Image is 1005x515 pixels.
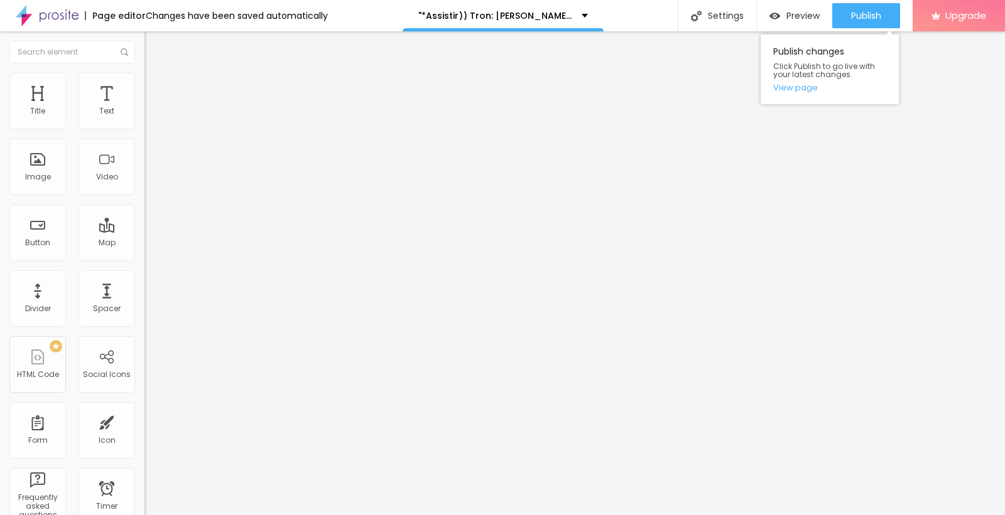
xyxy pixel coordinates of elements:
[99,238,116,247] div: Map
[25,238,50,247] div: Button
[96,502,117,511] div: Timer
[418,11,572,20] p: "*Assistir)) Tron: [PERSON_NAME] , Filme completo [ 2025 ] , Dublado Portugue
[83,370,131,379] div: Social Icons
[832,3,900,28] button: Publish
[17,370,59,379] div: HTML Code
[99,436,116,445] div: Icon
[769,11,780,21] img: view-1.svg
[93,304,121,313] div: Spacer
[28,436,48,445] div: Form
[99,107,114,115] div: Text
[773,62,886,78] span: Click Publish to go live with your latest changes.
[96,173,118,181] div: Video
[761,35,899,104] div: Publish changes
[773,83,886,92] a: View page
[121,48,128,56] img: Icone
[85,11,146,20] div: Page editor
[9,41,135,63] input: Search element
[30,107,45,115] div: Title
[25,304,51,313] div: Divider
[691,11,702,21] img: Icone
[25,173,51,181] div: Image
[757,3,832,28] button: Preview
[786,11,820,21] span: Preview
[146,11,328,20] div: Changes have been saved automatically
[945,10,986,21] span: Upgrade
[851,11,881,21] span: Publish
[144,31,1005,515] iframe: Editor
